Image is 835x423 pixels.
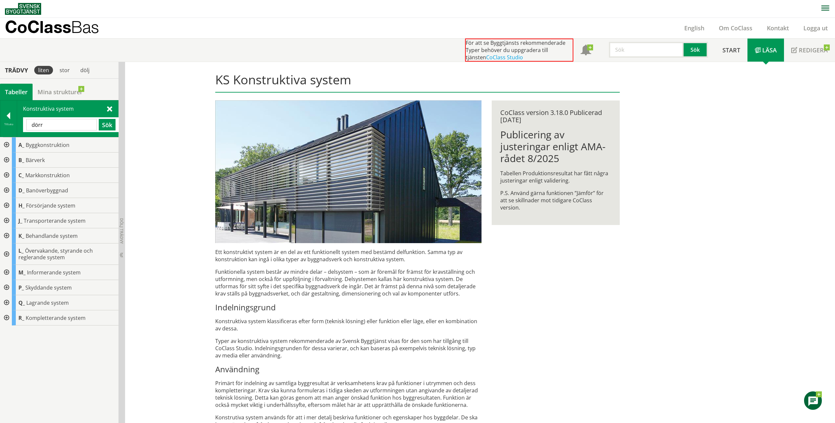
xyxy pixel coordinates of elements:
[486,54,523,61] a: CoClass Studio
[500,170,611,184] p: Tabellen Produktionsresultat har fått några justeringar enligt validering.
[33,84,88,100] a: Mina strukturer
[25,172,70,179] span: Markkonstruktion
[581,45,591,56] span: Notifikationer
[119,218,124,244] span: Dölj trädvy
[0,122,17,127] div: Tillbaka
[784,39,835,62] a: Redigera
[500,129,611,164] h1: Publicering av justeringar enligt AMA-rådet 8/2025
[34,66,53,74] div: liten
[215,364,482,374] h3: Användning
[56,66,74,74] div: stor
[18,247,93,261] span: Övervakande, styrande och reglerande system
[18,202,25,209] span: H_
[18,217,22,224] span: J_
[500,109,611,124] div: CoClass version 3.18.0 Publicerad [DATE]
[18,187,25,194] span: D_
[215,100,482,243] img: structural-solar-shading.jpg
[17,100,118,137] div: Konstruktiva system
[5,23,99,31] p: CoClass
[18,141,24,149] span: A_
[215,248,482,263] p: Ett konstruktivt system är en del av ett funktionellt system med bestämd delfunktion. Samma typ a...
[760,24,796,32] a: Kontakt
[76,66,93,74] div: dölj
[722,46,740,54] span: Start
[26,156,45,164] span: Bärverk
[677,24,712,32] a: English
[18,314,24,322] span: R_
[107,105,112,112] span: Stäng sök
[99,119,116,130] button: Sök
[18,172,24,179] span: C_
[18,156,24,164] span: B_
[26,187,68,194] span: Banöverbyggnad
[500,189,611,211] p: P.S. Använd gärna funktionen ”Jämför” för att se skillnader mot tidigare CoClass version.
[796,24,835,32] a: Logga ut
[609,42,684,58] input: Sök
[26,141,69,149] span: Byggkonstruktion
[26,314,86,322] span: Kompletterande system
[26,119,97,130] input: Sök
[18,269,26,276] span: M_
[215,337,482,359] p: Typer av konstruktiva system rekommenderade av Svensk Byggtjänst visas för den som har tillgång t...
[18,232,24,240] span: K_
[26,299,69,306] span: Lagrande system
[215,302,482,312] h3: Indelningsgrund
[747,39,784,62] a: Läsa
[215,72,620,93] h1: KS Konstruktiva system
[18,299,25,306] span: Q_
[684,42,708,58] button: Sök
[465,39,573,62] div: För att se Byggtjänsts rekommenderade Typer behöver du uppgradera till tjänsten
[24,217,86,224] span: Transporterande system
[215,318,482,332] p: Konstruktiva system klassificeras efter form (teknisk lösning) eller funktion eller läge, eller e...
[5,3,41,15] img: Svensk Byggtjänst
[18,284,24,291] span: P_
[715,39,747,62] a: Start
[215,268,482,297] p: Funktionella system består av mindre delar – delsystem – som är föremål för främst för krav­ställ...
[799,46,828,54] span: Redigera
[25,284,72,291] span: Skyddande system
[1,67,32,74] div: Trädvy
[762,46,777,54] span: Läsa
[71,17,99,37] span: Bas
[215,380,482,409] p: Primärt för indelning av samtliga byggresultat är verksamhetens krav på funktioner i ut­rym­men o...
[712,24,760,32] a: Om CoClass
[26,232,78,240] span: Behandlande system
[18,247,24,254] span: L_
[26,202,75,209] span: Försörjande system
[5,18,113,38] a: CoClassBas
[27,269,81,276] span: Informerande system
